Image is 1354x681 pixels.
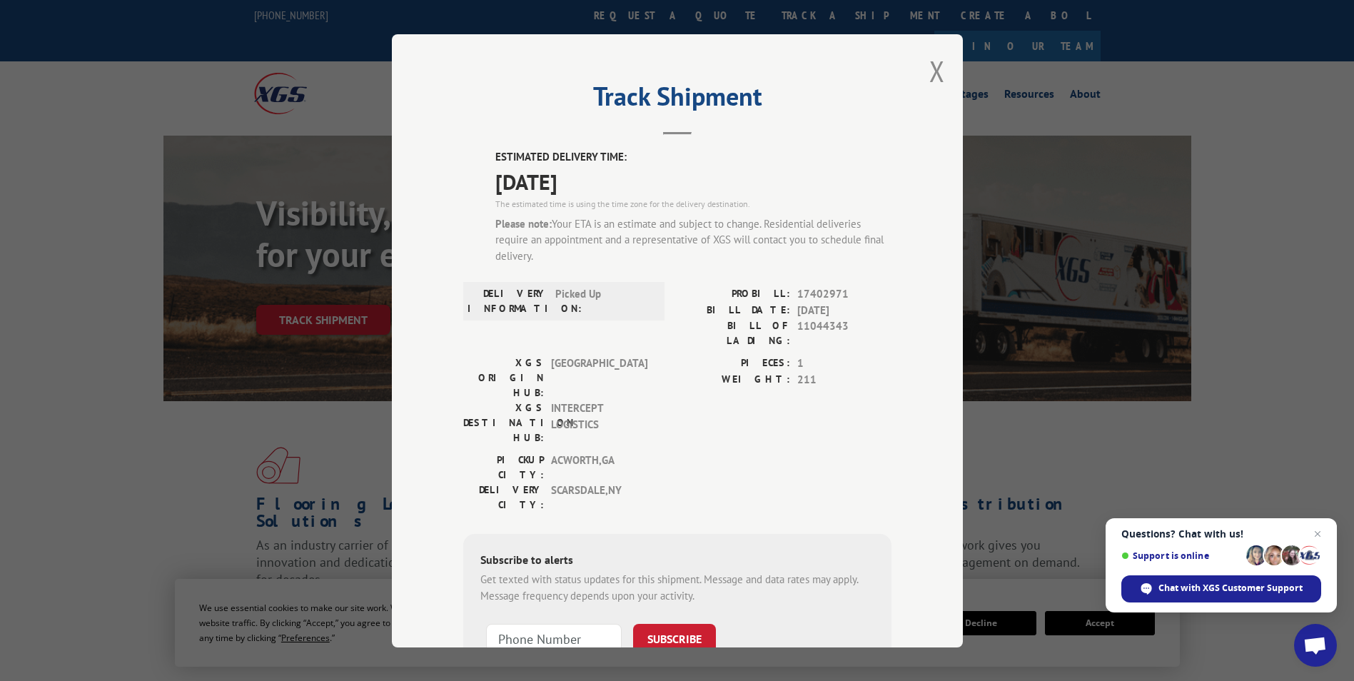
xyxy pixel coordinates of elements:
[677,286,790,303] label: PROBILL:
[797,302,891,318] span: [DATE]
[1121,550,1241,561] span: Support is online
[463,86,891,113] h2: Track Shipment
[797,371,891,388] span: 211
[463,483,544,513] label: DELIVERY CITY:
[463,355,544,400] label: XGS ORIGIN HUB:
[555,286,652,316] span: Picked Up
[677,355,790,372] label: PIECES:
[463,453,544,483] label: PICKUP CITY:
[495,216,891,264] div: Your ETA is an estimate and subject to change. Residential deliveries require an appointment and ...
[495,165,891,197] span: [DATE]
[1121,575,1321,602] div: Chat with XGS Customer Support
[486,624,622,654] input: Phone Number
[929,52,945,90] button: Close modal
[1309,525,1326,543] span: Close chat
[551,400,647,445] span: INTERCEPT LOGISTICS
[495,216,552,230] strong: Please note:
[797,355,891,372] span: 1
[551,483,647,513] span: SCARSDALE , NY
[468,286,548,316] label: DELIVERY INFORMATION:
[551,355,647,400] span: [GEOGRAPHIC_DATA]
[797,318,891,348] span: 11044343
[677,302,790,318] label: BILL DATE:
[1294,624,1337,667] div: Open chat
[480,551,874,572] div: Subscribe to alerts
[480,572,874,604] div: Get texted with status updates for this shipment. Message and data rates may apply. Message frequ...
[1158,582,1303,595] span: Chat with XGS Customer Support
[1121,528,1321,540] span: Questions? Chat with us!
[495,197,891,210] div: The estimated time is using the time zone for the delivery destination.
[677,318,790,348] label: BILL OF LADING:
[463,400,544,445] label: XGS DESTINATION HUB:
[495,149,891,166] label: ESTIMATED DELIVERY TIME:
[677,371,790,388] label: WEIGHT:
[633,624,716,654] button: SUBSCRIBE
[797,286,891,303] span: 17402971
[551,453,647,483] span: ACWORTH , GA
